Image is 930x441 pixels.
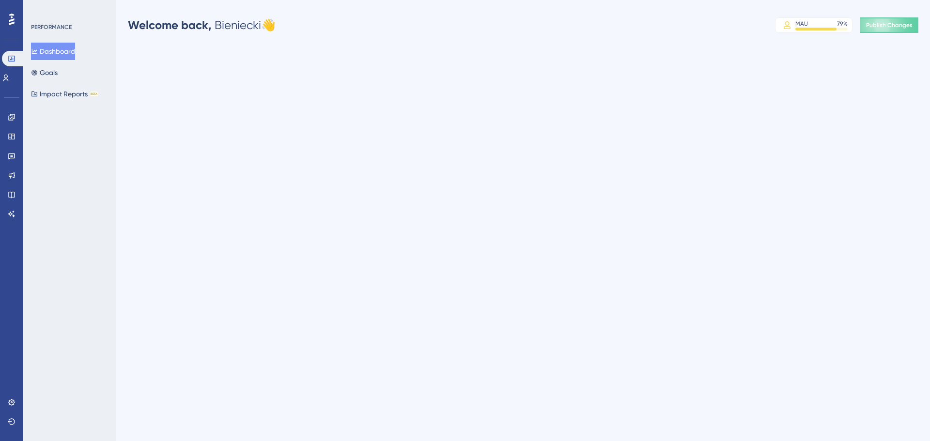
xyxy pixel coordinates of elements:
span: Publish Changes [866,21,913,29]
div: MAU [795,20,808,28]
div: Bieniecki 👋 [128,17,276,33]
div: 79 % [837,20,848,28]
div: PERFORMANCE [31,23,72,31]
button: Impact ReportsBETA [31,85,98,103]
div: BETA [90,91,98,96]
button: Dashboard [31,43,75,60]
button: Goals [31,64,58,81]
span: Welcome back, [128,18,212,32]
button: Publish Changes [860,17,918,33]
